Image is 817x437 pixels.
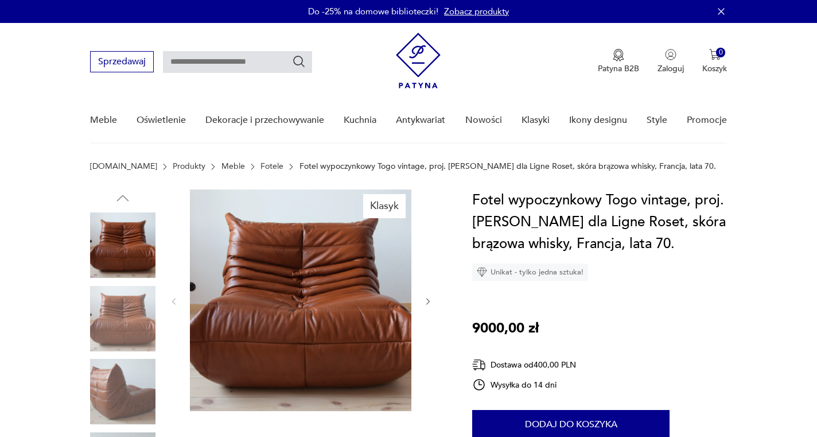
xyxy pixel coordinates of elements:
div: Unikat - tylko jedna sztuka! [472,264,588,281]
a: Ikona medaluPatyna B2B [598,49,639,74]
div: Klasyk [363,194,406,218]
div: Wysyłka do 14 dni [472,378,576,392]
div: Dostawa od 400,00 PLN [472,358,576,372]
button: 0Koszyk [702,49,727,74]
a: Antykwariat [396,98,445,142]
a: Kuchnia [344,98,376,142]
p: Fotel wypoczynkowy Togo vintage, proj. [PERSON_NAME] dla Ligne Roset, skóra brązowa whisky, Franc... [299,162,716,171]
a: [DOMAIN_NAME] [90,162,157,171]
a: Promocje [687,98,727,142]
img: Ikonka użytkownika [665,49,676,60]
a: Meble [221,162,245,171]
p: Do -25% na domowe biblioteczki! [308,6,438,17]
p: Koszyk [702,63,727,74]
p: Zaloguj [658,63,684,74]
a: Meble [90,98,117,142]
a: Sprzedawaj [90,59,154,67]
a: Style [647,98,667,142]
a: Ikony designu [569,98,627,142]
img: Zdjęcie produktu Fotel wypoczynkowy Togo vintage, proj. M. Ducaroy dla Ligne Roset, skóra brązowa... [90,286,155,351]
a: Klasyki [522,98,550,142]
div: 0 [716,48,726,57]
a: Produkty [173,162,205,171]
button: Sprzedawaj [90,51,154,72]
a: Zobacz produkty [444,6,509,17]
img: Zdjęcie produktu Fotel wypoczynkowy Togo vintage, proj. M. Ducaroy dla Ligne Roset, skóra brązowa... [90,212,155,278]
button: Zaloguj [658,49,684,74]
button: Patyna B2B [598,49,639,74]
button: Szukaj [292,55,306,68]
h1: Fotel wypoczynkowy Togo vintage, proj. [PERSON_NAME] dla Ligne Roset, skóra brązowa whisky, Franc... [472,190,727,255]
p: Patyna B2B [598,63,639,74]
img: Zdjęcie produktu Fotel wypoczynkowy Togo vintage, proj. M. Ducaroy dla Ligne Roset, skóra brązowa... [190,190,411,411]
a: Nowości [465,98,502,142]
img: Zdjęcie produktu Fotel wypoczynkowy Togo vintage, proj. M. Ducaroy dla Ligne Roset, skóra brązowa... [90,359,155,424]
img: Ikona koszyka [709,49,721,60]
p: 9000,00 zł [472,318,539,339]
img: Ikona dostawy [472,358,486,372]
img: Ikona diamentu [477,267,487,277]
a: Fotele [260,162,283,171]
a: Oświetlenie [137,98,186,142]
img: Patyna - sklep z meblami i dekoracjami vintage [396,33,441,88]
img: Ikona medalu [613,49,624,61]
a: Dekoracje i przechowywanie [205,98,324,142]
